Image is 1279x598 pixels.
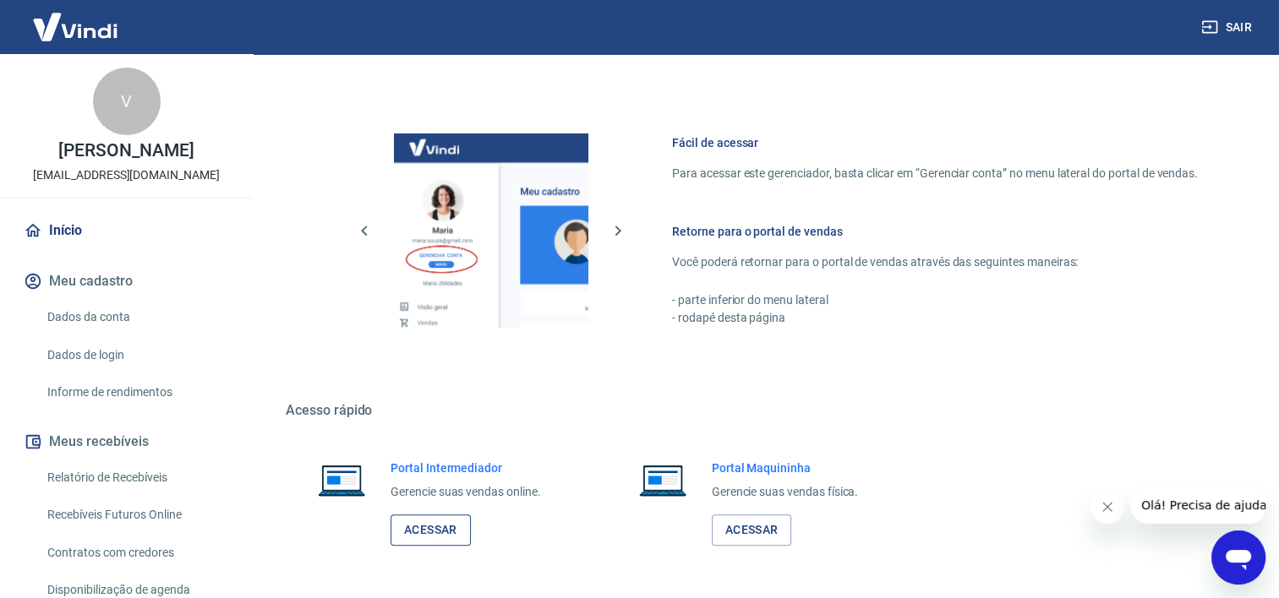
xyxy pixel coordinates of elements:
[627,459,698,500] img: Imagem de um notebook aberto
[20,1,130,52] img: Vindi
[391,483,541,501] p: Gerencie suas vendas online.
[20,263,232,300] button: Meu cadastro
[672,165,1198,182] p: Para acessar este gerenciador, basta clicar em “Gerenciar conta” no menu lateral do portal de ven...
[20,423,232,460] button: Meus recebíveis
[391,514,471,546] a: Acessar
[1090,490,1124,524] iframe: Fechar mensagem
[20,212,232,249] a: Início
[306,459,377,500] img: Imagem de um notebook aberto
[10,12,142,25] span: Olá! Precisa de ajuda?
[394,133,588,328] img: Imagem da dashboard mostrando o botão de gerenciar conta na sidebar no lado esquerdo
[41,497,232,532] a: Recebíveis Futuros Online
[1198,12,1259,43] button: Sair
[41,460,232,495] a: Relatório de Recebíveis
[1131,487,1265,524] iframe: Mensagem da empresa
[712,459,859,476] h6: Portal Maquininha
[58,142,194,160] p: [PERSON_NAME]
[672,223,1198,240] h6: Retorne para o portal de vendas
[41,338,232,372] a: Dados de login
[1211,530,1265,584] iframe: Botão para abrir a janela de mensagens
[391,459,541,476] h6: Portal Intermediador
[93,68,161,135] div: V
[286,402,1238,419] h5: Acesso rápido
[712,514,792,546] a: Acessar
[672,134,1198,151] h6: Fácil de acessar
[41,535,232,570] a: Contratos com credores
[41,300,232,334] a: Dados da conta
[672,291,1198,309] p: - parte inferior do menu lateral
[672,253,1198,271] p: Você poderá retornar para o portal de vendas através das seguintes maneiras:
[672,309,1198,327] p: - rodapé desta página
[33,166,220,184] p: [EMAIL_ADDRESS][DOMAIN_NAME]
[41,375,232,410] a: Informe de rendimentos
[712,483,859,501] p: Gerencie suas vendas física.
